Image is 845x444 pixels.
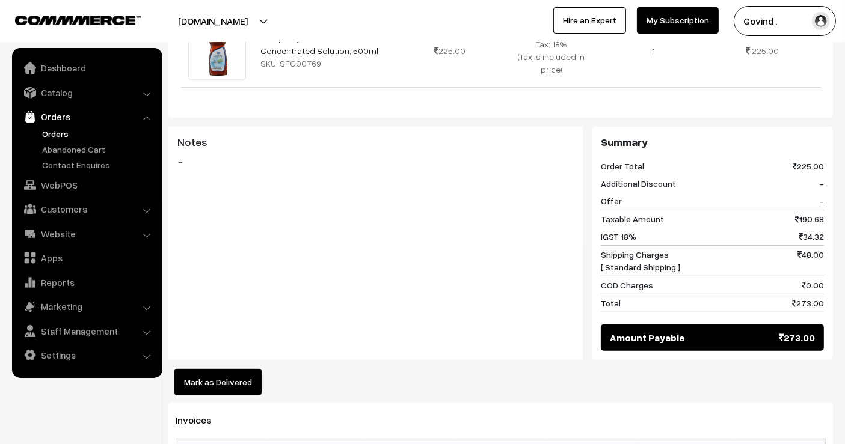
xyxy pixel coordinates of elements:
[819,177,824,190] span: -
[601,279,653,291] span: COD Charges
[39,143,158,156] a: Abandoned Cart
[802,279,824,291] span: 0.00
[793,160,824,172] span: 225.00
[15,174,158,196] a: WebPOS
[15,344,158,366] a: Settings
[176,414,226,426] span: Invoices
[15,272,158,293] a: Reports
[15,82,158,103] a: Catalog
[795,213,824,225] span: 190.68
[601,177,676,190] span: Additional Discount
[819,195,824,207] span: -
[652,46,655,56] span: 1
[39,127,158,140] a: Orders
[136,6,290,36] button: [DOMAIN_NAME]
[601,213,664,225] span: Taxable Amount
[39,159,158,171] a: Contact Enquires
[15,57,158,79] a: Dashboard
[174,369,262,395] button: Mark as Delivered
[15,247,158,269] a: Apps
[637,7,719,34] a: My Subscription
[812,12,830,30] img: user
[15,12,120,26] a: COMMMERCE
[15,198,158,220] a: Customers
[15,296,158,317] a: Marketing
[188,22,247,80] img: cowpathy-floor-cleaner.jpg
[15,320,158,342] a: Staff Management
[601,160,644,172] span: Order Total
[15,106,158,127] a: Orders
[260,57,392,70] div: SKU: SFC00769
[260,33,389,56] a: Cowpathy Herbal Floor Cleaner - Concentrated Solution, 500ml
[434,46,466,56] span: 225.00
[177,136,574,149] h3: Notes
[15,223,158,245] a: Website
[779,330,815,345] span: 273.00
[797,248,824,273] span: 48.00
[734,6,836,36] button: Govind .
[15,16,141,25] img: COMMMERCE
[601,136,824,149] h3: Summary
[799,230,824,243] span: 34.32
[601,297,621,309] span: Total
[752,46,779,56] span: 225.00
[553,7,626,34] a: Hire an Expert
[601,230,636,243] span: IGST 18%
[601,195,622,207] span: Offer
[177,154,574,169] blockquote: -
[792,297,824,309] span: 273.00
[601,248,680,273] span: Shipping Charges [ Standard Shipping ]
[610,330,685,345] span: Amount Payable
